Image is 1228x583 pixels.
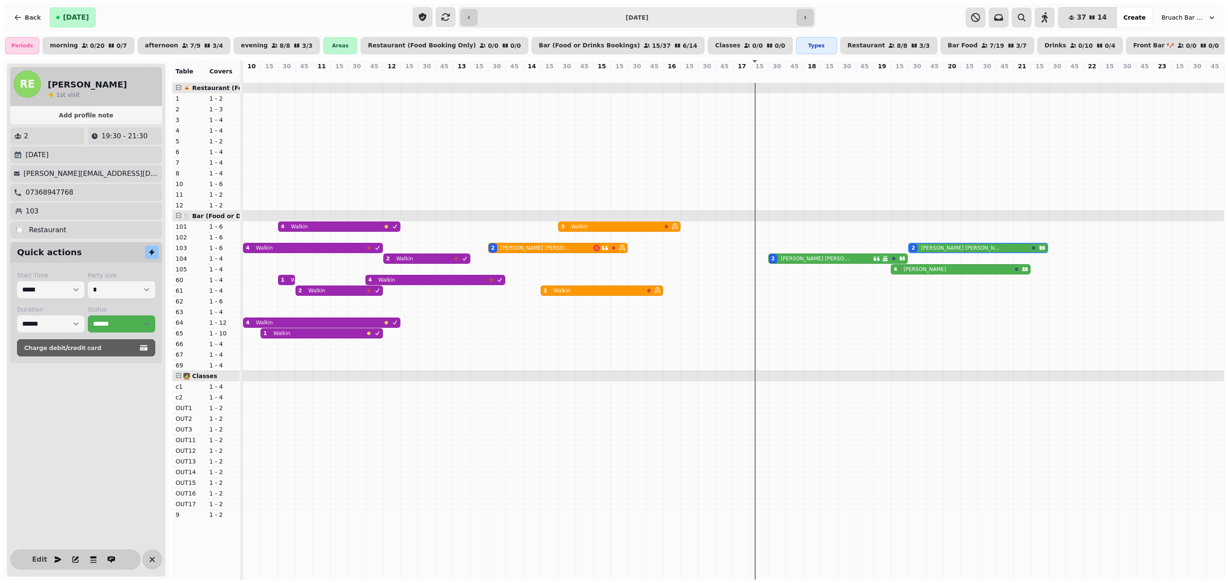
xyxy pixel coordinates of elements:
[983,62,991,70] p: 30
[1117,7,1153,28] button: Create
[396,255,413,262] p: Walkin
[209,201,236,210] p: 1 - 2
[1141,72,1148,81] p: 0
[650,62,658,70] p: 45
[1036,72,1043,81] p: 0
[948,42,978,49] p: Bar Food
[879,72,886,81] p: 0
[283,62,291,70] p: 30
[298,287,302,294] div: 2
[23,169,158,179] p: [PERSON_NAME][EMAIL_ADDRESS][DOMAIN_NAME]
[176,158,203,167] p: 7
[176,382,203,391] p: c1
[176,137,203,146] p: 5
[371,72,378,81] p: 0
[176,425,203,434] p: OUT3
[176,244,203,252] p: 103
[1123,62,1131,70] p: 30
[209,137,236,146] p: 1 - 2
[209,478,236,487] p: 1 - 2
[176,180,203,188] p: 10
[31,551,48,568] button: Edit
[1016,43,1027,49] p: 3 / 7
[281,223,284,230] div: 4
[209,265,236,274] p: 1 - 4
[752,43,763,49] p: 0 / 0
[56,91,60,98] span: 1
[246,319,249,326] div: 4
[941,37,1034,54] button: Bar Food7/193/7
[848,42,885,49] p: Restaurant
[176,126,203,135] p: 4
[546,72,553,81] p: 2
[209,308,236,316] p: 1 - 4
[7,7,48,28] button: Back
[1161,13,1204,22] span: Bruach Bar & Restaurant
[532,37,705,54] button: Bar (Food or Drinks Bookings)15/376/14
[176,350,203,359] p: 67
[904,266,946,273] p: [PERSON_NAME]
[808,72,815,81] p: 0
[616,72,623,81] p: 0
[29,225,67,235] p: Restaurant
[318,62,326,70] p: 11
[808,62,816,70] p: 18
[738,62,746,70] p: 17
[615,62,623,70] p: 15
[581,72,588,81] p: 0
[1124,72,1130,81] p: 0
[60,91,67,98] span: st
[301,72,308,81] p: 0
[563,72,570,81] p: 3
[703,62,711,70] p: 30
[176,254,203,263] p: 104
[176,105,203,114] p: 2
[43,37,134,54] button: morning0/200/7
[1071,72,1078,81] p: 0
[176,169,203,178] p: 8
[266,72,272,81] p: 0
[265,62,273,70] p: 15
[209,254,236,263] p: 1 - 4
[826,72,833,81] p: 0
[176,201,203,210] p: 12
[209,126,236,135] p: 1 - 4
[475,62,483,70] p: 15
[209,180,236,188] p: 1 - 6
[176,393,203,402] p: c2
[1045,42,1066,49] p: Drinks
[26,187,73,198] p: 07368947768
[405,62,413,70] p: 15
[984,72,991,81] p: 0
[791,72,798,81] p: 0
[176,297,203,306] p: 62
[116,43,127,49] p: 0 / 7
[176,510,203,519] p: 9
[209,222,236,231] p: 1 - 6
[48,79,127,90] h2: [PERSON_NAME]
[234,37,320,54] button: evening8/83/3
[291,277,295,283] p: Walkin
[686,72,693,81] p: 0
[49,7,96,28] button: [DATE]
[948,62,956,70] p: 20
[176,361,203,370] p: 69
[796,37,837,54] div: Types
[651,72,658,81] p: 0
[145,42,178,49] p: afternoon
[209,233,236,242] p: 1 - 6
[458,72,465,81] p: 0
[388,72,395,81] p: 0
[273,330,290,337] p: Walkin
[895,62,904,70] p: 15
[209,340,236,348] p: 1 - 4
[949,72,956,81] p: 0
[176,116,203,124] p: 3
[264,330,267,337] div: 1
[378,277,395,283] p: Walkin
[241,42,268,49] p: evening
[291,223,308,230] p: Walkin
[825,62,834,70] p: 15
[176,233,203,242] p: 102
[256,245,273,251] p: Walkin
